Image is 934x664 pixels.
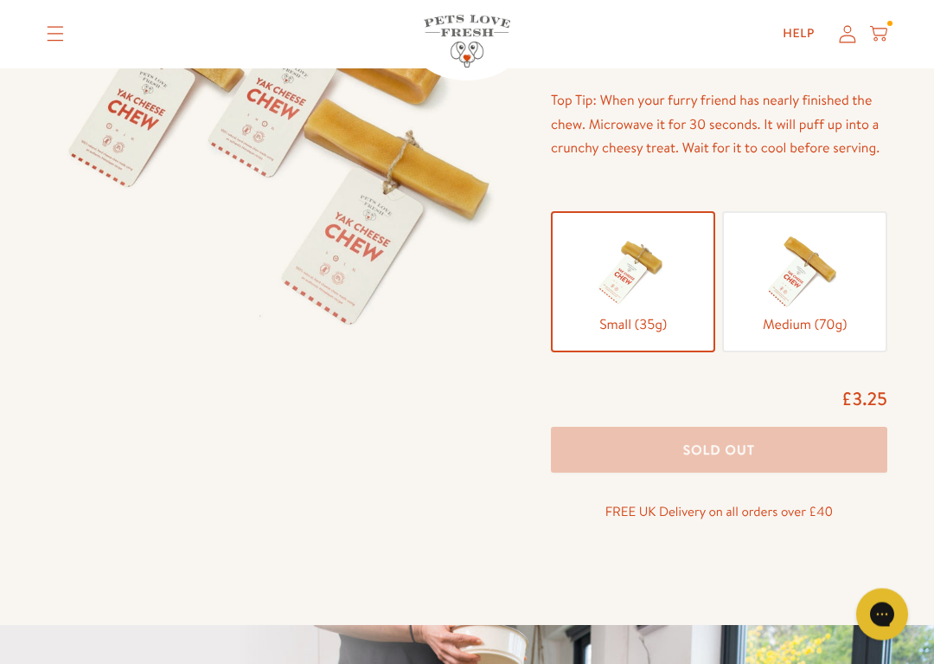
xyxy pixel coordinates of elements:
[551,428,887,474] button: Sold Out
[683,442,755,460] span: Sold Out
[848,583,917,647] iframe: Gorgias live chat messenger
[637,53,681,72] span: reviews
[551,90,887,161] p: Top Tip: When your furry friend has nearly finished the chew. Microwave it for 30 seconds. It wil...
[566,314,700,338] span: Small (35g)
[424,16,510,68] img: Pets Love Fresh
[841,387,887,412] span: £3.25
[769,17,828,52] a: Help
[33,13,78,56] summary: Translation missing: en.sections.header.menu
[738,314,872,338] span: Medium (70g)
[551,501,887,524] p: FREE UK Delivery on all orders over £40
[627,53,681,72] span: 11 reviews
